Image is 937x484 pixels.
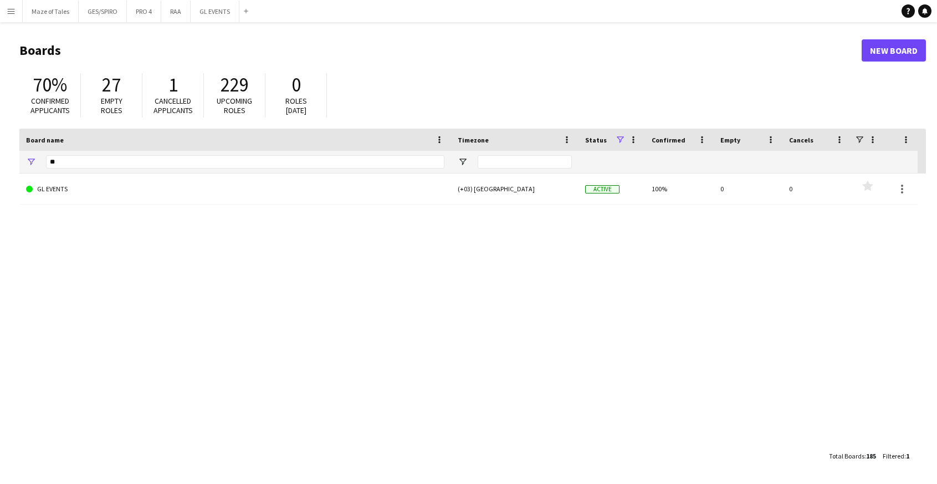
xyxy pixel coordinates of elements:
div: (+03) [GEOGRAPHIC_DATA] [451,174,578,204]
span: 229 [221,73,249,97]
span: 27 [102,73,121,97]
span: Total Boards [829,452,864,460]
span: 0 [291,73,301,97]
div: 100% [645,174,714,204]
input: Board name Filter Input [46,155,444,169]
span: Active [585,185,619,193]
div: 0 [782,174,851,204]
span: 1 [168,73,178,97]
h1: Boards [19,42,862,59]
span: Cancelled applicants [153,96,193,115]
button: PRO 4 [127,1,161,22]
span: Filtered [883,452,904,460]
span: Cancels [789,136,813,144]
button: RAA [161,1,191,22]
span: Empty [720,136,740,144]
span: Confirmed [652,136,685,144]
span: Upcoming roles [217,96,252,115]
div: : [829,445,876,467]
span: Roles [DATE] [285,96,307,115]
a: New Board [862,39,926,62]
input: Timezone Filter Input [478,155,572,169]
span: 185 [866,452,876,460]
span: Confirmed applicants [30,96,70,115]
span: Empty roles [101,96,122,115]
button: Open Filter Menu [458,157,468,167]
span: Status [585,136,607,144]
span: Timezone [458,136,489,144]
button: GL EVENTS [191,1,239,22]
span: 70% [33,73,67,97]
div: 0 [714,174,782,204]
span: Board name [26,136,64,144]
a: GL EVENTS [26,174,444,205]
div: : [883,445,909,467]
span: 1 [906,452,909,460]
button: Maze of Tales [23,1,79,22]
button: Open Filter Menu [26,157,36,167]
button: GES/SPIRO [79,1,127,22]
